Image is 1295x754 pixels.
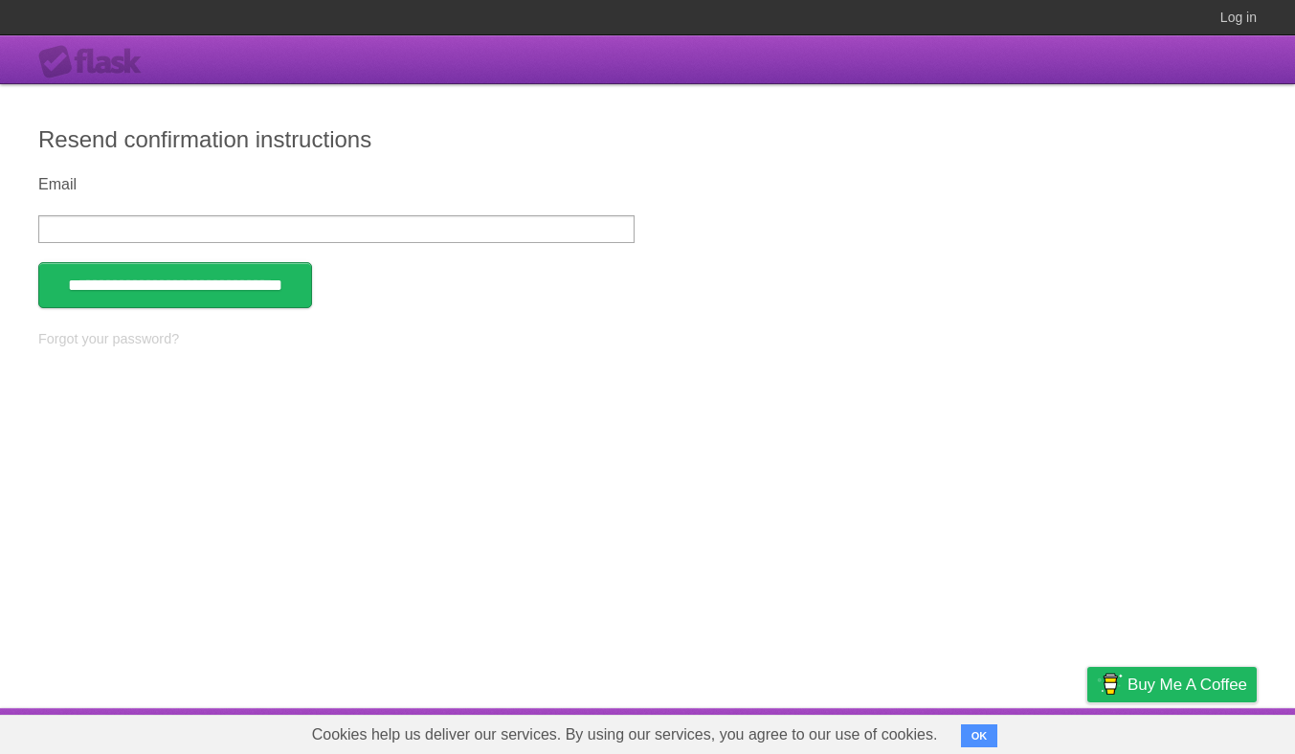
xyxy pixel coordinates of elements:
a: Developers [896,713,973,749]
h2: Resend confirmation instructions [38,122,1257,157]
a: Forgot your password? [38,331,179,346]
a: Buy me a coffee [1087,667,1257,702]
span: Buy me a coffee [1128,668,1247,701]
img: Buy me a coffee [1097,668,1123,700]
button: OK [961,724,998,747]
a: Suggest a feature [1136,713,1257,749]
a: Terms [997,713,1039,749]
a: About [833,713,873,749]
span: Cookies help us deliver our services. By using our services, you agree to our use of cookies. [293,716,957,754]
label: Email [38,176,635,193]
a: Privacy [1062,713,1112,749]
div: Flask [38,45,153,79]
